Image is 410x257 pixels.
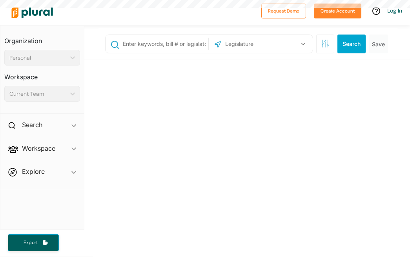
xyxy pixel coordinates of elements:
[4,66,80,83] h3: Workspace
[224,36,296,51] input: Legislature
[8,234,59,251] button: Export
[9,54,67,62] div: Personal
[4,29,80,47] h3: Organization
[261,6,306,15] a: Request Demo
[387,7,402,14] a: Log In
[369,35,388,53] button: Save
[321,40,329,46] span: Search Filters
[9,90,67,98] div: Current Team
[261,4,306,18] button: Request Demo
[122,36,206,51] input: Enter keywords, bill # or legislator name
[314,6,361,15] a: Create Account
[314,4,361,18] button: Create Account
[337,35,366,53] button: Search
[22,120,42,129] h2: Search
[18,239,43,246] span: Export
